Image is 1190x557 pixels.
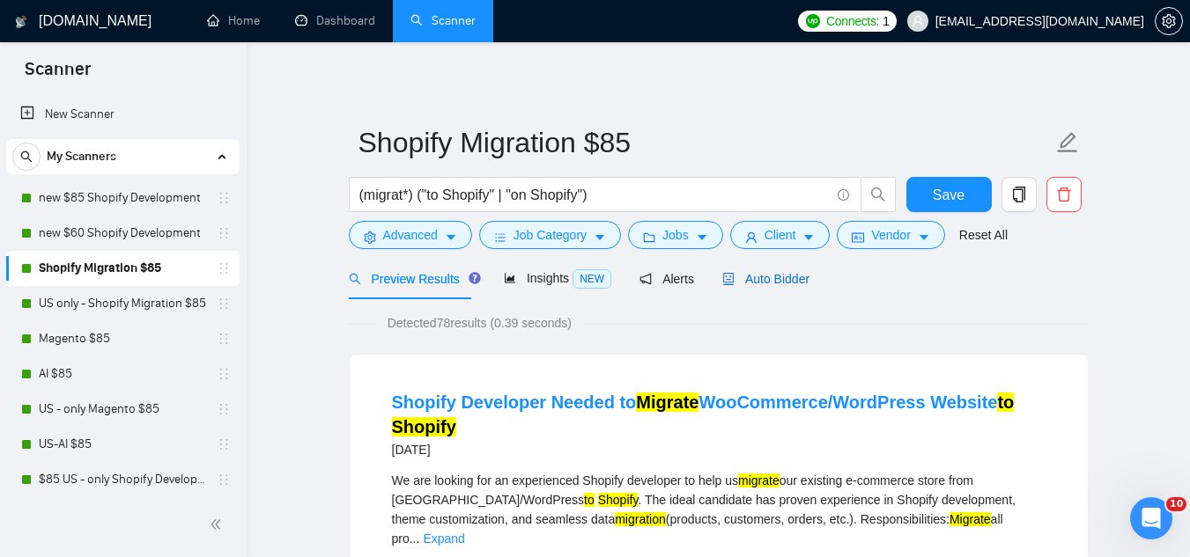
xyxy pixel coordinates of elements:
button: idcardVendorcaret-down [837,221,944,249]
span: setting [364,231,376,244]
a: $85 US - only Shopify Development [39,462,206,497]
span: Insights [504,271,611,285]
span: holder [217,402,231,416]
div: We are looking for an experienced Shopify developer to help us our existing e-commerce store from... [392,471,1046,548]
span: Vendor [871,225,910,245]
span: holder [217,437,231,451]
button: userClientcaret-down [730,221,831,249]
span: Job Category [514,225,587,245]
span: caret-down [918,231,930,244]
a: setting [1155,14,1183,28]
span: Advanced [383,225,438,245]
span: bars [494,231,506,244]
button: delete [1046,177,1082,212]
span: My Scanners [47,139,116,174]
a: AI $85 [39,356,206,392]
mark: to [584,493,595,507]
button: copy [1002,177,1037,212]
mark: to [997,392,1014,412]
a: US - only Magento $85 [39,392,206,427]
span: notification [639,273,652,285]
span: edit [1056,131,1079,154]
a: New Scanner [20,97,225,132]
a: Shopify Migration $85 [39,251,206,286]
span: search [861,187,895,202]
span: Client [765,225,796,245]
span: holder [217,226,231,240]
a: homeHome [207,13,260,28]
a: new $85 Shopify Development [39,180,206,216]
span: 10 [1166,497,1186,511]
a: searchScanner [410,13,476,28]
span: holder [217,261,231,275]
span: Alerts [639,272,694,286]
span: Auto Bidder [722,272,809,286]
button: search [12,143,41,171]
span: holder [217,367,231,381]
a: Magento $85 [39,321,206,356]
span: double-left [210,516,227,533]
span: caret-down [696,231,708,244]
mark: Shopify [392,417,456,436]
mark: migrate [738,473,780,487]
div: Tooltip anchor [467,270,483,286]
button: search [861,177,896,212]
span: ... [410,531,420,546]
button: settingAdvancedcaret-down [349,221,472,249]
a: Reset All [959,225,1008,245]
span: Detected 78 results (0.39 seconds) [375,313,584,333]
span: holder [217,473,231,487]
span: search [13,150,40,163]
span: user [745,231,758,244]
span: copy [1002,187,1036,202]
a: Shopify Developer Needed toMigrateWooCommerce/WordPress Websiteto Shopify [392,392,1015,436]
span: holder [217,332,231,346]
span: Jobs [662,225,689,245]
span: info-circle [838,189,849,201]
a: US-AI $85 [39,427,206,462]
mark: Migrate [636,392,698,412]
input: Scanner name... [358,121,1053,165]
span: caret-down [594,231,606,244]
span: Connects: [826,11,879,31]
span: holder [217,297,231,311]
mark: migration [615,512,666,526]
button: setting [1155,7,1183,35]
span: caret-down [445,231,457,244]
a: US only - Shopify Migration $85 [39,286,206,321]
button: barsJob Categorycaret-down [479,221,621,249]
button: Save [906,177,992,212]
span: caret-down [802,231,815,244]
span: user [912,15,924,27]
span: Preview Results [349,272,476,286]
img: upwork-logo.png [806,14,820,28]
button: folderJobscaret-down [628,221,723,249]
a: dashboardDashboard [295,13,375,28]
div: [DATE] [392,439,1046,460]
span: holder [217,191,231,205]
span: Save [933,184,965,206]
span: setting [1156,14,1182,28]
input: Search Freelance Jobs... [359,184,830,206]
span: area-chart [504,272,516,284]
span: Scanner [11,56,105,93]
span: 1 [883,11,890,31]
mark: Migrate [950,512,991,526]
span: delete [1047,187,1081,202]
img: logo [15,8,27,36]
iframe: Intercom live chat [1130,497,1172,539]
a: new $60 Shopify Development [39,216,206,251]
span: NEW [573,269,611,289]
span: folder [643,231,655,244]
span: idcard [852,231,864,244]
li: New Scanner [6,97,240,132]
mark: Shopify [598,493,639,507]
a: Expand [423,531,464,546]
span: robot [722,273,735,285]
span: search [349,273,361,285]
